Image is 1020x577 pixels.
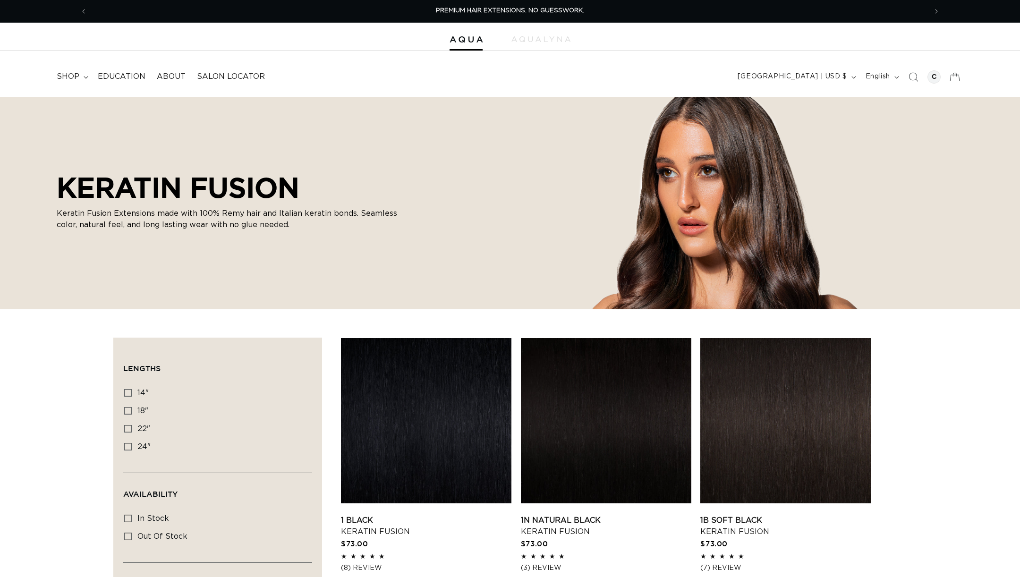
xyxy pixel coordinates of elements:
span: Lengths [123,364,161,373]
span: Out of stock [137,533,187,540]
summary: Search [903,67,924,87]
span: Education [98,72,145,82]
a: Education [92,66,151,87]
a: 1B Soft Black Keratin Fusion [700,515,871,537]
summary: Lengths (0 selected) [123,348,312,382]
span: In stock [137,515,169,522]
img: Aqua Hair Extensions [450,36,483,43]
a: About [151,66,191,87]
button: [GEOGRAPHIC_DATA] | USD $ [732,68,860,86]
span: Availability [123,490,178,498]
summary: shop [51,66,92,87]
p: Keratin Fusion Extensions made with 100% Remy hair and Italian keratin bonds. Seamless color, nat... [57,208,416,230]
span: English [866,72,890,82]
span: 18" [137,407,148,415]
span: [GEOGRAPHIC_DATA] | USD $ [738,72,847,82]
span: 14" [137,389,149,397]
summary: Availability (0 selected) [123,473,312,507]
a: 1N Natural Black Keratin Fusion [521,515,691,537]
span: 22" [137,425,150,433]
button: Previous announcement [73,2,94,20]
h2: KERATIN FUSION [57,171,416,204]
img: aqualyna.com [511,36,570,42]
a: Salon Locator [191,66,271,87]
button: Next announcement [926,2,947,20]
span: 24" [137,443,151,450]
span: shop [57,72,79,82]
button: English [860,68,903,86]
span: Salon Locator [197,72,265,82]
a: 1 Black Keratin Fusion [341,515,511,537]
span: About [157,72,186,82]
span: PREMIUM HAIR EXTENSIONS. NO GUESSWORK. [436,8,584,14]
